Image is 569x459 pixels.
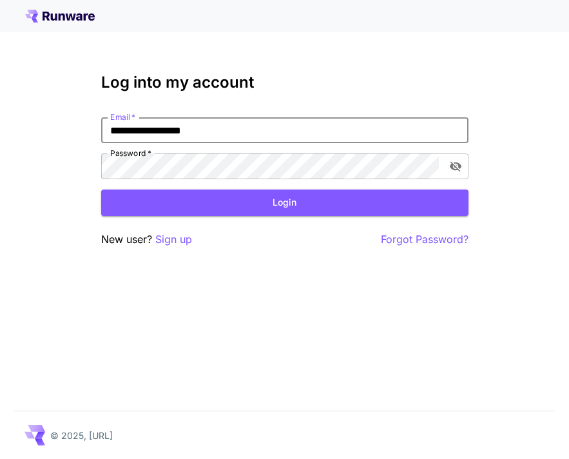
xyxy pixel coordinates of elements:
p: © 2025, [URL] [50,429,113,442]
label: Password [110,148,151,159]
p: New user? [101,231,192,248]
button: Login [101,190,468,216]
button: Forgot Password? [381,231,468,248]
button: toggle password visibility [444,155,467,178]
h3: Log into my account [101,73,468,92]
button: Sign up [155,231,192,248]
label: Email [110,112,135,122]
